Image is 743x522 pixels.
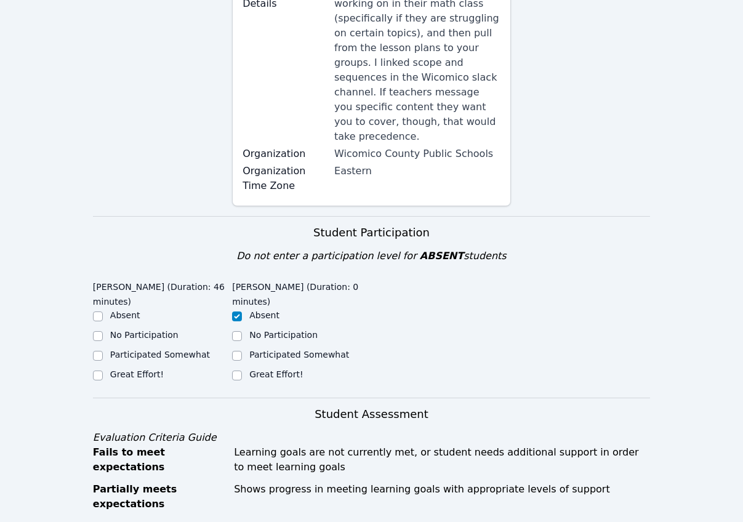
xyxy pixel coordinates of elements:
[334,147,500,161] div: Wicomico County Public Schools
[93,430,650,445] div: Evaluation Criteria Guide
[110,330,179,340] label: No Participation
[110,350,210,359] label: Participated Somewhat
[249,369,303,379] label: Great Effort!
[249,330,318,340] label: No Participation
[93,406,650,423] h3: Student Assessment
[110,369,164,379] label: Great Effort!
[93,482,227,512] div: Partially meets expectations
[93,249,650,263] div: Do not enter a participation level for students
[110,310,140,320] label: Absent
[334,164,500,179] div: Eastern
[243,147,327,161] label: Organization
[234,445,650,475] div: Learning goals are not currently met, or student needs additional support in order to meet learni...
[249,350,349,359] label: Participated Somewhat
[249,310,279,320] label: Absent
[420,250,464,262] span: ABSENT
[234,482,650,512] div: Shows progress in meeting learning goals with appropriate levels of support
[232,276,371,309] legend: [PERSON_NAME] (Duration: 0 minutes)
[243,164,327,193] label: Organization Time Zone
[93,276,232,309] legend: [PERSON_NAME] (Duration: 46 minutes)
[93,224,650,241] h3: Student Participation
[93,445,227,475] div: Fails to meet expectations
